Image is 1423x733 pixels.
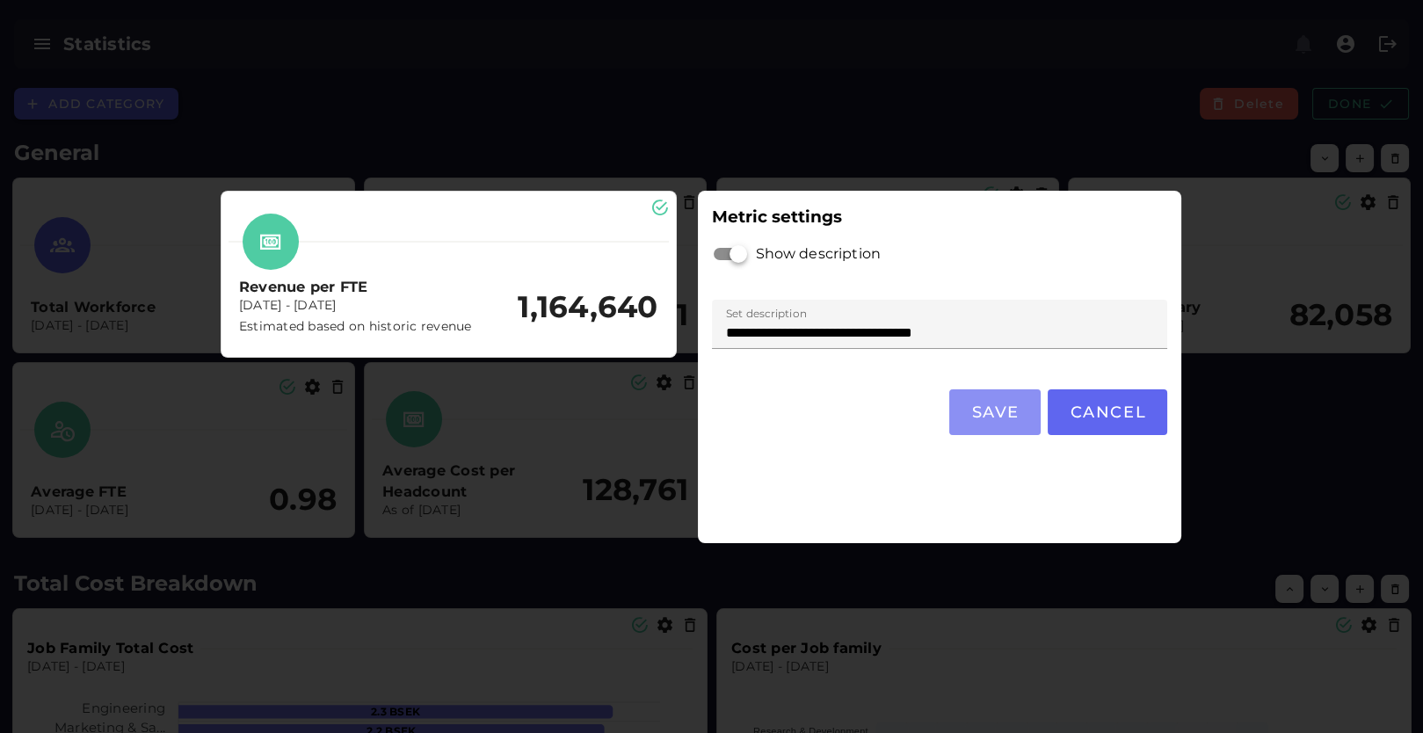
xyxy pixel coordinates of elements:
span: Save [970,403,1020,422]
h3: Revenue per FTE [239,277,518,297]
p: Estimated based on historic revenue [239,318,518,336]
button: Cancel [1048,389,1167,435]
label: Show description [747,229,881,279]
h2: 1,164,640 [518,290,657,325]
button: Save [949,389,1041,435]
p: [DATE] - [DATE] [239,297,518,315]
span: Cancel [1069,403,1146,422]
h3: Metric settings [712,205,1168,229]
